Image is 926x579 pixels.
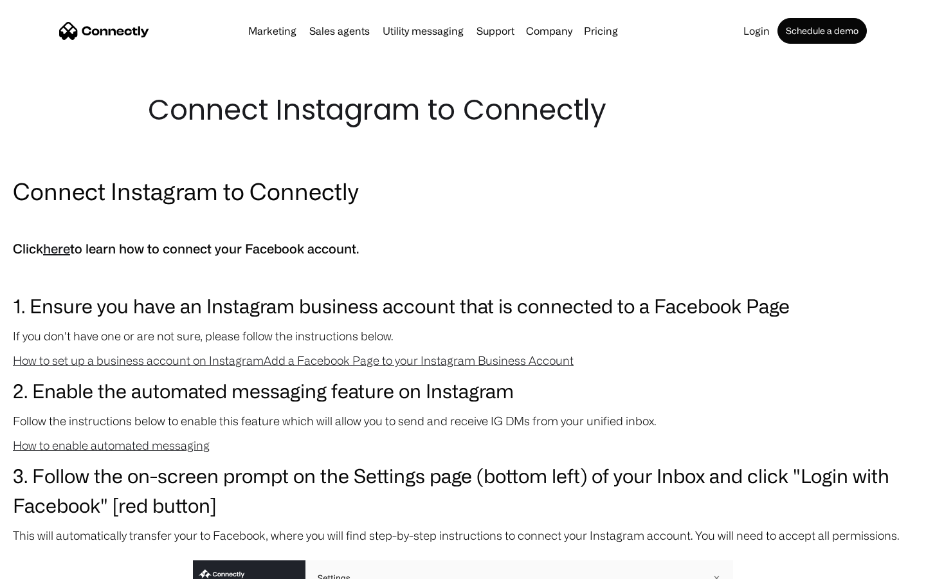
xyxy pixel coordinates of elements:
[13,376,913,405] h3: 2. Enable the automated messaging feature on Instagram
[148,90,778,130] h1: Connect Instagram to Connectly
[13,291,913,320] h3: 1. Ensure you have an Instagram business account that is connected to a Facebook Page
[304,26,375,36] a: Sales agents
[526,22,572,40] div: Company
[377,26,469,36] a: Utility messaging
[13,327,913,345] p: If you don't have one or are not sure, please follow the instructions below.
[13,266,913,284] p: ‍
[13,214,913,232] p: ‍
[13,461,913,520] h3: 3. Follow the on-screen prompt on the Settings page (bottom left) of your Inbox and click "Login ...
[13,439,210,452] a: How to enable automated messaging
[13,354,264,367] a: How to set up a business account on Instagram
[13,238,913,260] h5: Click to learn how to connect your Facebook account.
[579,26,623,36] a: Pricing
[738,26,775,36] a: Login
[13,175,913,207] h2: Connect Instagram to Connectly
[264,354,574,367] a: Add a Facebook Page to your Instagram Business Account
[13,556,77,574] aside: Language selected: English
[26,556,77,574] ul: Language list
[43,241,70,256] a: here
[777,18,867,44] a: Schedule a demo
[243,26,302,36] a: Marketing
[471,26,520,36] a: Support
[13,412,913,430] p: Follow the instructions below to enable this feature which will allow you to send and receive IG ...
[13,526,913,544] p: This will automatically transfer your to Facebook, where you will find step-by-step instructions ...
